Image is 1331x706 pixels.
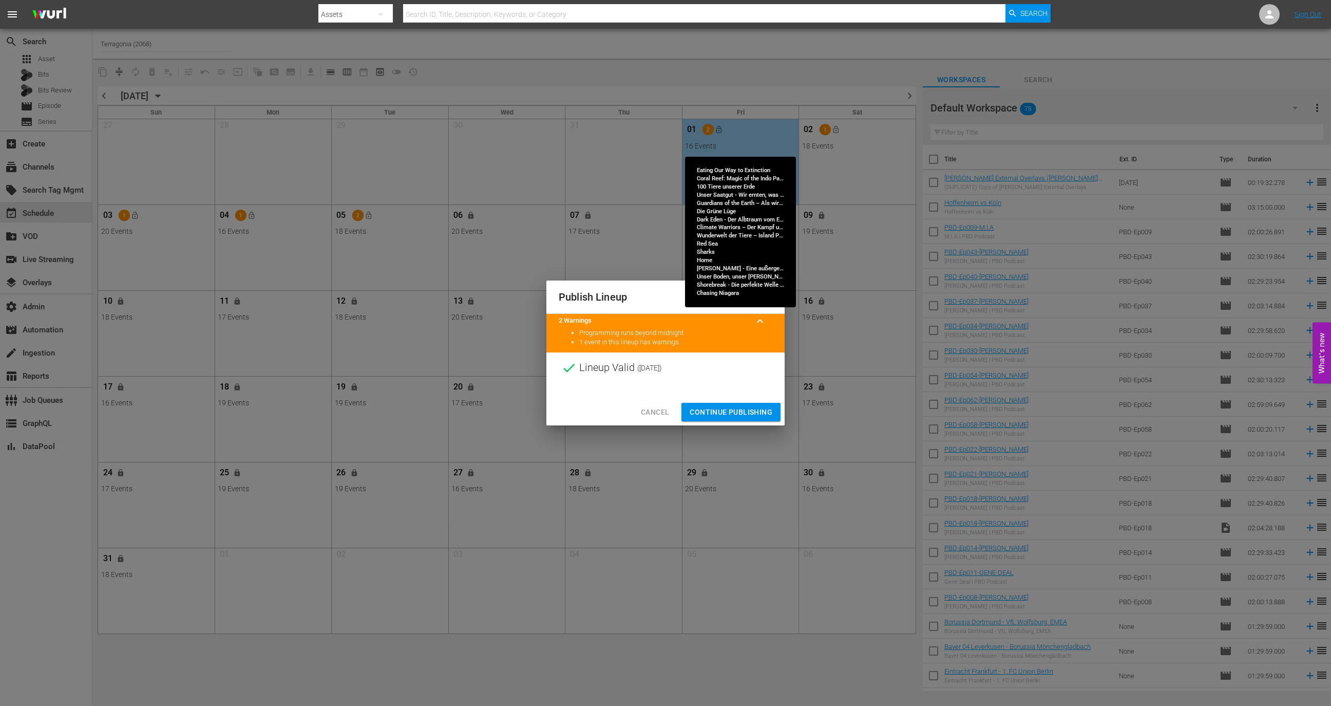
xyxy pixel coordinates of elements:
div: Lineup Valid [546,352,785,383]
button: keyboard_arrow_up [748,309,772,333]
button: Continue Publishing [681,403,781,422]
span: Continue Publishing [690,406,772,419]
a: Sign Out [1295,10,1321,18]
title: 2 Warnings [559,316,748,326]
span: ( [DATE] ) [637,360,662,376]
li: Programming runs beyond midnight [579,328,772,338]
button: Cancel [633,403,677,422]
img: ans4CAIJ8jUAAAAAAAAAAAAAAAAAAAAAAAAgQb4GAAAAAAAAAAAAAAAAAAAAAAAAJMjXAAAAAAAAAAAAAAAAAAAAAAAAgAT5G... [25,3,74,27]
span: Search [1020,4,1048,23]
h2: Publish Lineup [559,289,772,305]
button: Open Feedback Widget [1313,323,1331,384]
span: keyboard_arrow_up [754,315,766,327]
span: menu [6,8,18,21]
li: 1 event in this lineup has warnings. [579,338,772,347]
span: Cancel [641,406,669,419]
